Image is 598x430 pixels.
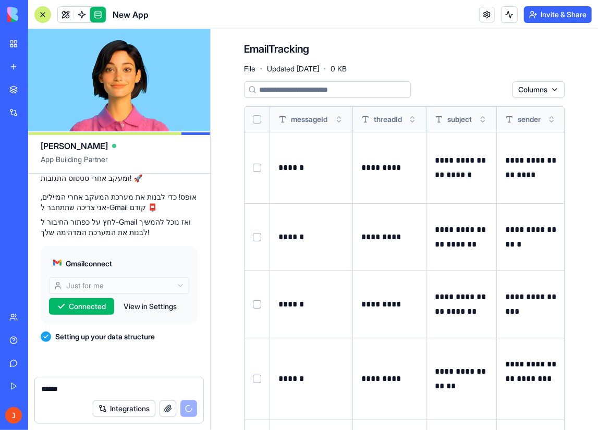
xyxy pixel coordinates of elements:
[5,407,22,424] img: ACg8ocLLZK8suUc6nhu7a5aSJTsnChIfAQQ6CRXzA9Z1MQV2Wd4Wzw=s96-c
[244,42,309,56] h4: EmailTracking
[66,259,112,269] span: Gmail connect
[41,154,198,173] span: App Building Partner
[518,114,541,125] span: sender
[93,400,155,417] button: Integrations
[253,115,261,124] button: Select all
[69,301,106,312] span: Connected
[41,217,198,238] p: לחץ על כפתור החיבור ל-Gmail ואז נוכל להמשיך לבנות את המערכת המדהימה שלך!
[291,114,327,125] span: messageId
[253,300,261,309] button: Select row
[41,192,198,213] p: אופס! כדי לבנות את מערכת המעקב אחרי המיילים, אני צריכה שתתחבר ל-Gmail קודם 📮
[407,114,418,125] button: Toggle sort
[374,114,402,125] span: threadId
[41,140,108,152] span: [PERSON_NAME]
[524,6,592,23] button: Invite & Share
[118,298,182,315] button: View in Settings
[55,331,155,342] span: Setting up your data structure
[512,81,565,98] button: Columns
[334,114,344,125] button: Toggle sort
[113,8,149,21] span: New App
[447,114,472,125] span: subject
[253,164,261,172] button: Select row
[7,7,72,22] img: logo
[267,64,319,74] span: Updated [DATE]
[49,298,114,315] button: Connected
[253,233,261,241] button: Select row
[260,60,263,77] span: ·
[546,114,557,125] button: Toggle sort
[331,64,347,74] span: 0 KB
[253,375,261,383] button: Select row
[323,60,326,77] span: ·
[244,64,255,74] span: File
[478,114,488,125] button: Toggle sort
[53,259,62,267] img: gmail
